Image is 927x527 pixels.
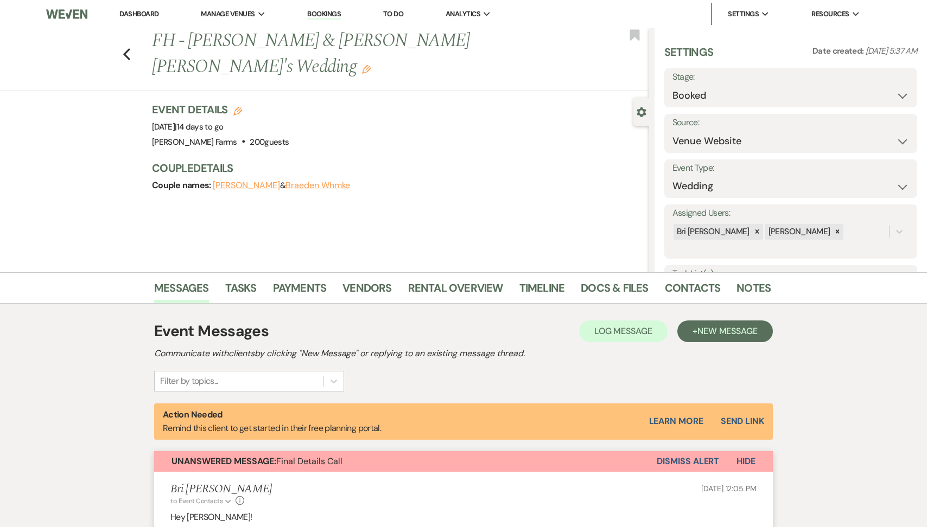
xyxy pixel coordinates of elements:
span: | [175,121,223,132]
button: +New Message [677,320,773,342]
a: To Do [383,9,403,18]
span: Manage Venues [201,9,255,20]
span: Final Details Call [172,455,342,467]
span: & [213,180,350,191]
a: Tasks [225,279,257,303]
a: Notes [736,279,771,303]
strong: Unanswered Message: [172,455,276,467]
span: New Message [697,325,758,337]
a: Contacts [665,279,721,303]
h2: Communicate with clients by clicking "New Message" or replying to an existing message thread. [154,347,773,360]
div: Filter by topics... [160,375,218,388]
span: Hey [PERSON_NAME]! [170,511,252,523]
label: Stage: [672,69,909,85]
span: Couple names: [152,179,213,191]
label: Assigned Users: [672,205,909,221]
button: Dismiss Alert [657,451,719,472]
h3: Event Details [152,102,289,117]
strong: Action Needed [163,409,223,420]
div: Bri [PERSON_NAME] [674,224,751,240]
span: Log Message [594,325,652,337]
p: Remind this client to get started in their free planning portal. [163,408,381,435]
span: to: Event Contacts [170,497,223,505]
h5: Bri [PERSON_NAME] [170,483,272,496]
button: Braeden Whmke [285,181,350,190]
span: Settings [728,9,759,20]
label: Task List(s): [672,266,909,282]
label: Source: [672,115,909,131]
span: Resources [811,9,849,20]
span: 14 days to go [177,121,224,132]
h3: Couple Details [152,160,638,176]
a: Learn More [649,415,703,428]
a: Vendors [342,279,391,303]
span: Date created: [812,46,866,56]
span: [DATE] 5:37 AM [866,46,917,56]
span: Hide [736,455,755,467]
h1: FH - [PERSON_NAME] & [PERSON_NAME] [PERSON_NAME]'s Wedding [152,28,545,80]
span: [DATE] 12:05 PM [701,484,757,493]
button: Edit [362,64,371,74]
span: 200 guests [250,137,289,147]
button: to: Event Contacts [170,496,233,506]
button: Send Link [721,417,764,426]
span: [DATE] [152,121,223,132]
button: Unanswered Message:Final Details Call [154,451,657,472]
img: Weven Logo [46,3,87,25]
a: Bookings [307,9,341,20]
a: Docs & Files [581,279,648,303]
button: Log Message [579,320,668,342]
h3: Settings [664,44,714,68]
button: Hide [719,451,773,472]
a: Payments [273,279,327,303]
a: Dashboard [119,9,158,18]
a: Messages [154,279,209,303]
div: [PERSON_NAME] [765,224,832,240]
span: [PERSON_NAME] Farms [152,137,237,147]
h1: Event Messages [154,320,269,343]
button: Close lead details [637,106,646,117]
span: Analytics [446,9,480,20]
a: Rental Overview [408,279,503,303]
label: Event Type: [672,160,909,176]
button: [PERSON_NAME] [213,181,280,190]
a: Timeline [519,279,565,303]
